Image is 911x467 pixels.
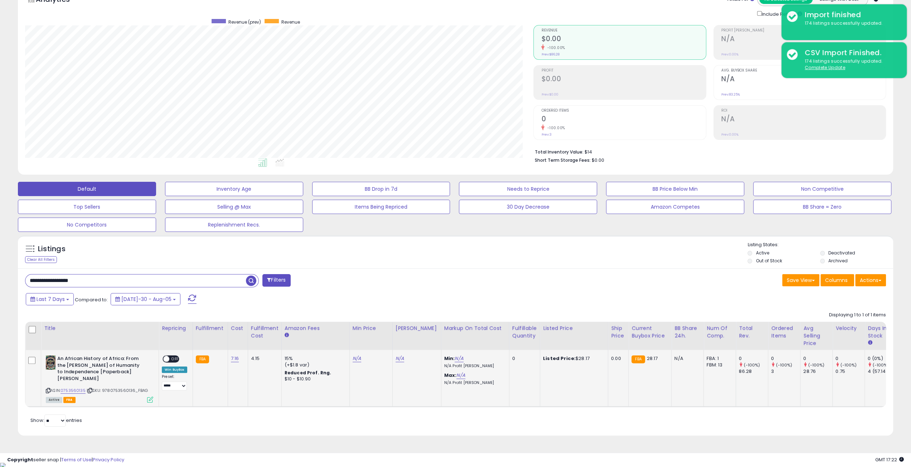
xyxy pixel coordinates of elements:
h2: 0 [541,115,706,125]
small: Prev: 3 [541,132,551,137]
button: Save View [782,274,819,286]
div: Import finished [799,10,901,20]
h2: N/A [721,115,886,125]
div: Fulfillment Cost [251,325,278,340]
b: Listed Price: [543,355,576,362]
button: 30 Day Decrease [459,200,597,214]
label: Deactivated [828,250,855,256]
b: Reduced Prof. Rng. [285,370,331,376]
div: $28.17 [543,355,602,362]
div: 0 [803,355,832,362]
a: N/A [353,355,361,362]
a: Privacy Policy [93,456,124,463]
div: 0 [512,355,534,362]
li: $14 [534,147,881,156]
small: Prev: 0.00% [721,132,738,137]
span: Compared to: [75,296,108,303]
span: [DATE]-30 - Aug-05 [121,296,171,303]
strong: Copyright [7,456,33,463]
b: Max: [444,372,457,379]
p: N/A Profit [PERSON_NAME] [444,364,504,369]
button: Actions [855,274,886,286]
span: $0.00 [591,157,604,164]
span: ROI [721,109,886,113]
div: Clear All Filters [25,256,57,263]
small: FBA [631,355,645,363]
div: Fulfillable Quantity [512,325,537,340]
span: Revenue [281,19,300,25]
b: Short Term Storage Fees: [534,157,590,163]
label: Out of Stock [756,258,782,264]
div: Current Buybox Price [631,325,668,340]
span: Avg. Buybox Share [721,69,886,73]
div: Num of Comp. [707,325,733,340]
div: Ship Price [611,325,625,340]
button: BB Share = Zero [753,200,891,214]
small: Prev: $0.00 [541,92,558,97]
div: 28.76 [803,368,832,375]
span: Columns [825,277,848,284]
button: Non Competitive [753,182,891,196]
small: (-100%) [776,362,792,368]
h2: $0.00 [541,75,706,84]
small: Prev: 83.25% [721,92,740,97]
div: 4 (57.14%) [868,368,897,375]
div: 174 listings successfully updated. [799,20,901,27]
b: Total Inventory Value: [534,149,583,155]
small: Prev: 0.00% [721,52,738,57]
small: (-100%) [840,362,857,368]
div: $10 - $10.90 [285,376,344,382]
button: Items Being Repriced [312,200,450,214]
a: Terms of Use [61,456,92,463]
span: Last 7 Days [37,296,65,303]
div: 0 [771,355,800,362]
div: Amazon Fees [285,325,347,332]
a: 7.16 [231,355,239,362]
span: Show: entries [30,417,82,424]
a: N/A [456,372,465,379]
div: 174 listings successfully updated. [799,58,901,71]
button: Filters [262,274,290,287]
div: 0 [835,355,864,362]
button: No Competitors [18,218,156,232]
span: Profit [PERSON_NAME] [721,29,886,33]
div: Total Rev. [739,325,765,340]
small: Days In Stock. [868,340,872,346]
div: 15% [285,355,344,362]
div: 0 (0%) [868,355,897,362]
small: (-100%) [808,362,824,368]
small: (-100%) [743,362,760,368]
label: Archived [828,258,848,264]
button: BB Drop in 7d [312,182,450,196]
div: 0.00 [611,355,623,362]
span: Revenue (prev) [228,19,261,25]
div: Avg Selling Price [803,325,829,347]
h5: Listings [38,244,66,254]
label: Active [756,250,769,256]
span: 28.17 [647,355,658,362]
div: Win BuyBox [162,366,187,373]
h2: N/A [721,35,886,44]
button: Columns [820,274,854,286]
div: Title [44,325,156,332]
button: Last 7 Days [26,293,74,305]
div: Cost [231,325,245,332]
small: (-100%) [872,362,889,368]
button: Inventory Age [165,182,303,196]
h2: N/A [721,75,886,84]
a: N/A [455,355,463,362]
span: 2025-08-13 17:22 GMT [875,456,904,463]
span: All listings currently available for purchase on Amazon [46,397,62,403]
span: OFF [169,356,181,362]
div: [PERSON_NAME] [396,325,438,332]
div: Listed Price [543,325,605,332]
button: Amazon Competes [606,200,744,214]
th: The percentage added to the cost of goods (COGS) that forms the calculator for Min & Max prices. [441,322,509,350]
span: Ordered Items [541,109,706,113]
small: Prev: $86.28 [541,52,559,57]
p: N/A Profit [PERSON_NAME] [444,380,504,385]
div: 0.75 [835,368,864,375]
b: An African History of Africa: From the [PERSON_NAME] of Humanity to Independence [Paperback] [PER... [57,355,144,384]
button: Default [18,182,156,196]
div: Markup on Total Cost [444,325,506,332]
